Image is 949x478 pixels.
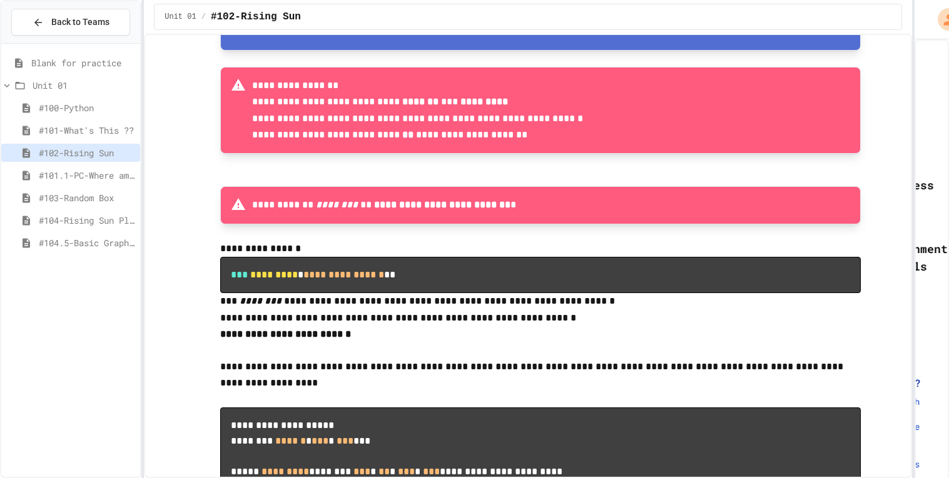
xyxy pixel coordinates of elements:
span: #102-Rising Sun [211,9,301,24]
span: Back to Teams [51,16,109,29]
span: #102-Rising Sun [39,146,135,159]
span: #103-Random Box [39,191,135,204]
span: Unit 01 [165,12,196,22]
span: Blank for practice [31,56,135,69]
span: #101-What's This ?? [39,124,135,137]
span: / [201,12,206,22]
span: Unit 01 [33,79,135,92]
button: Back to Teams [11,9,130,36]
span: #100-Python [39,101,135,114]
span: #104.5-Basic Graphics Review [39,236,135,249]
span: #101.1-PC-Where am I? [39,169,135,182]
span: #104-Rising Sun Plus [39,214,135,227]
